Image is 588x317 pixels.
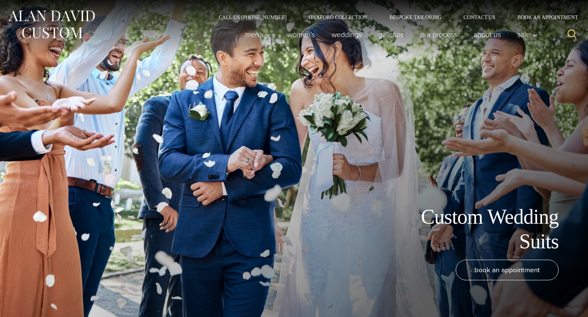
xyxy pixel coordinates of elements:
a: Our Process [412,27,466,42]
a: About Us [466,27,509,42]
nav: Secondary Navigation [208,15,581,20]
a: Contact Us [452,15,506,20]
span: Men’s [245,31,271,38]
a: Women’s [279,27,323,42]
a: Book an Appointment [506,15,581,20]
a: book an appointment [456,260,559,280]
a: weddings [323,27,370,42]
a: Bespoke Tailoring [379,15,452,20]
nav: Primary Navigation [237,27,541,42]
h1: Custom Wedding Suits [393,205,559,254]
a: Call Us [PHONE_NUMBER] [208,15,298,20]
button: View Search Form [563,26,581,43]
span: Sale [517,31,537,38]
a: Galleries [370,27,412,42]
span: book an appointment [474,264,540,275]
a: Oxxford Collection [298,15,379,20]
img: Alan David Custom [7,8,96,41]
